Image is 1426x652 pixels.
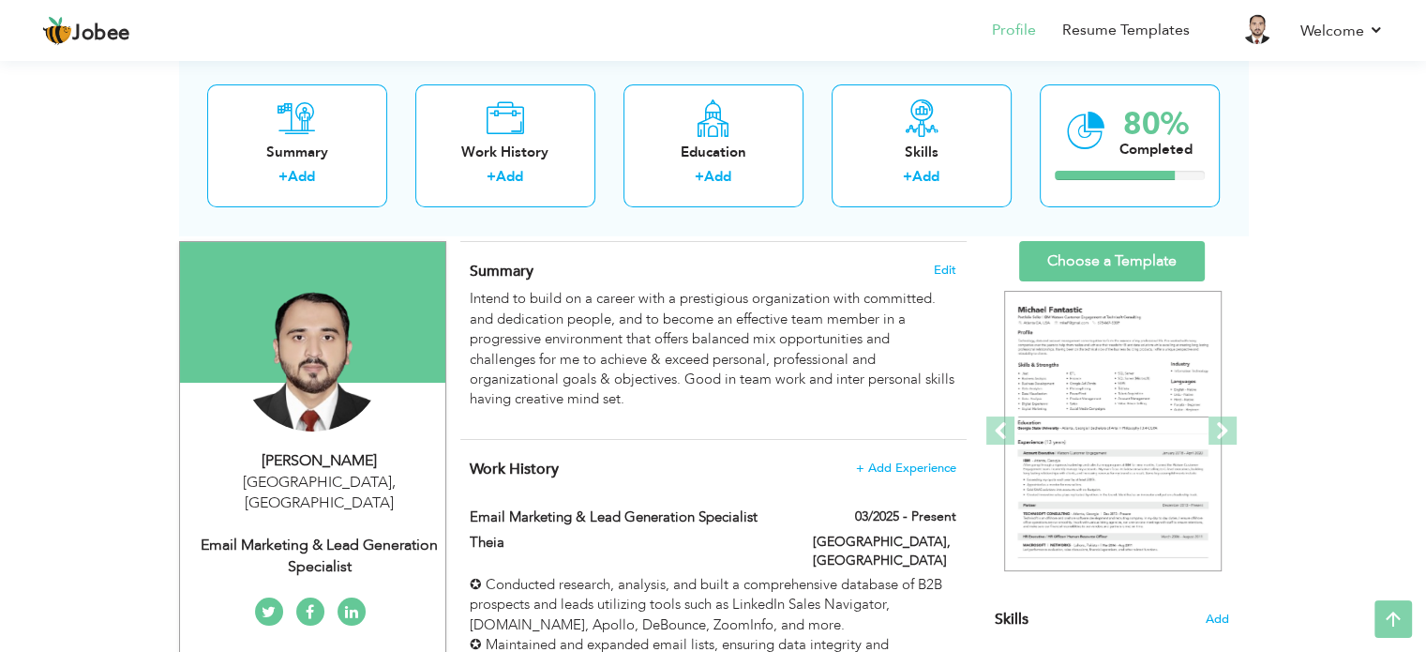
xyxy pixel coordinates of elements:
a: Jobee [42,16,130,46]
a: Add [704,168,731,187]
img: Profile Img [1242,14,1272,44]
label: Email Marketing & Lead Generation Specialist [470,508,785,527]
a: Add [288,168,315,187]
img: Mujahid Abbas [241,289,383,432]
label: 03/2025 - Present [855,508,956,526]
label: + [487,168,496,188]
div: 80% [1119,109,1193,140]
span: Edit [934,264,956,277]
a: Welcome [1300,20,1384,42]
p: Intend to build on a career with a prestigious organization with committed. and dedication people... [470,289,955,410]
span: Add [1206,611,1229,629]
div: Skills [847,143,997,162]
div: [PERSON_NAME] [194,450,445,472]
label: Theia [470,533,785,553]
span: Summary [470,261,533,281]
div: [GEOGRAPHIC_DATA] [GEOGRAPHIC_DATA] [194,472,445,515]
label: [GEOGRAPHIC_DATA], [GEOGRAPHIC_DATA] [813,533,956,570]
a: Resume Templates [1062,20,1190,41]
label: + [695,168,704,188]
span: Skills [995,609,1028,629]
label: + [903,168,912,188]
div: Education [638,143,788,162]
span: Work History [470,459,559,479]
div: Completed [1119,140,1193,159]
div: Work History [430,143,580,162]
a: Add [496,168,523,187]
div: Email Marketing & Lead Generation Specialist [194,535,445,578]
a: Profile [992,20,1036,41]
span: Jobee [72,23,130,44]
h4: Adding a summary is a quick and easy way to highlight your experience and interests. [470,262,955,281]
label: + [278,168,288,188]
div: Summary [222,143,372,162]
span: + Add Experience [856,462,956,475]
img: jobee.io [42,16,72,46]
a: Choose a Template [1019,241,1205,281]
a: Add [912,168,939,187]
span: , [392,472,396,493]
h4: This helps to show the companies you have worked for. [470,460,955,478]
